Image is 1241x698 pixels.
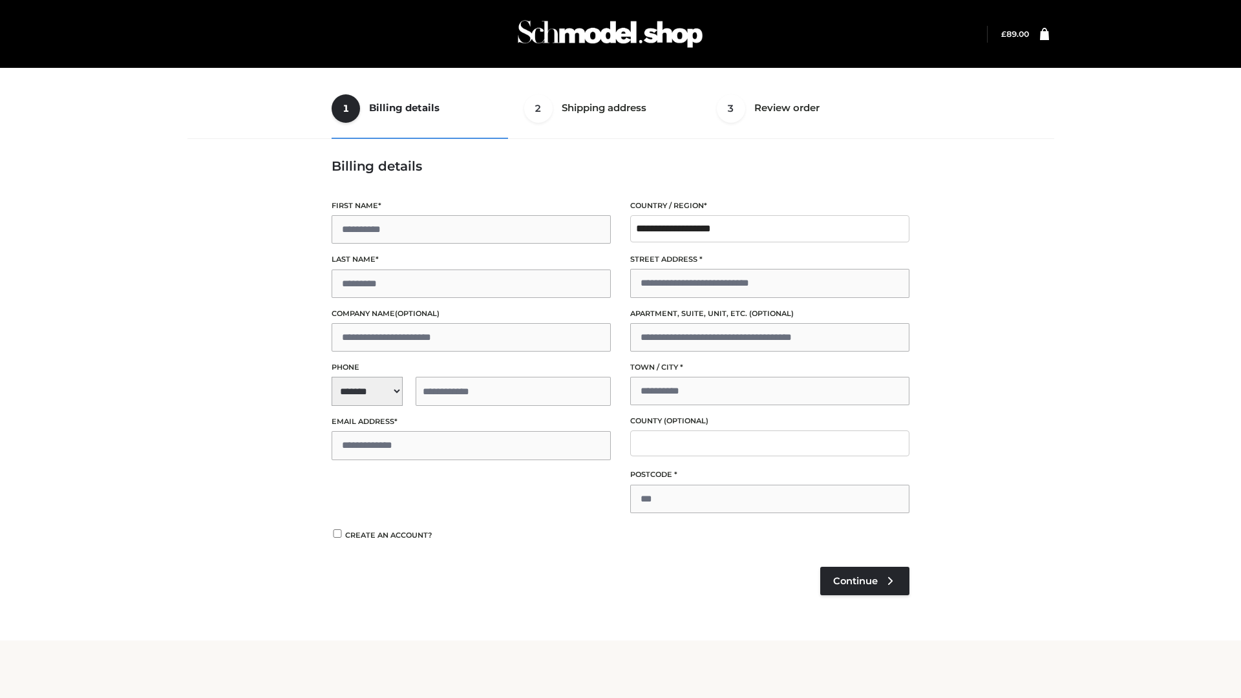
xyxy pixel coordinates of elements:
[630,308,909,320] label: Apartment, suite, unit, etc.
[749,309,794,318] span: (optional)
[820,567,909,595] a: Continue
[345,531,432,540] span: Create an account?
[630,415,909,427] label: County
[332,308,611,320] label: Company name
[332,529,343,538] input: Create an account?
[1001,29,1006,39] span: £
[630,253,909,266] label: Street address
[833,575,878,587] span: Continue
[664,416,708,425] span: (optional)
[332,253,611,266] label: Last name
[1001,29,1029,39] bdi: 89.00
[332,158,909,174] h3: Billing details
[332,200,611,212] label: First name
[332,416,611,428] label: Email address
[513,8,707,59] img: Schmodel Admin 964
[630,200,909,212] label: Country / Region
[332,361,611,374] label: Phone
[630,361,909,374] label: Town / City
[395,309,440,318] span: (optional)
[630,469,909,481] label: Postcode
[1001,29,1029,39] a: £89.00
